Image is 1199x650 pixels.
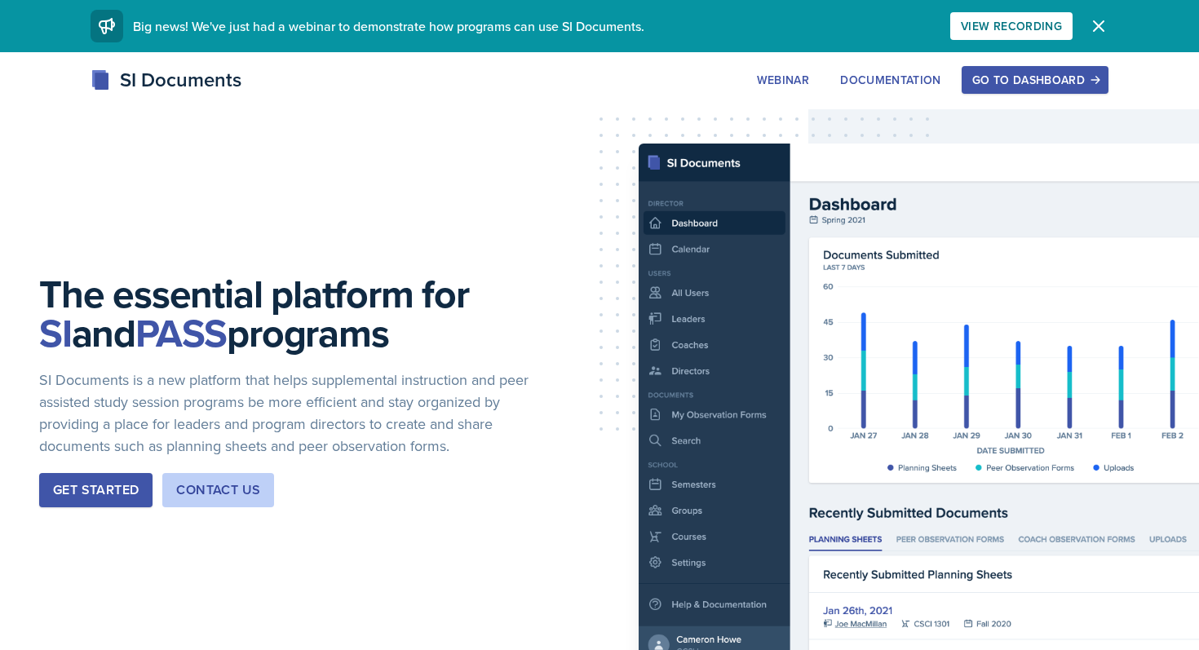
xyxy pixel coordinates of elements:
[53,480,139,500] div: Get Started
[972,73,1098,86] div: Go to Dashboard
[176,480,260,500] div: Contact Us
[133,17,644,35] span: Big news! We've just had a webinar to demonstrate how programs can use SI Documents.
[962,66,1108,94] button: Go to Dashboard
[91,65,241,95] div: SI Documents
[830,66,952,94] button: Documentation
[162,473,274,507] button: Contact Us
[746,66,820,94] button: Webinar
[950,12,1073,40] button: View Recording
[961,20,1062,33] div: View Recording
[39,473,153,507] button: Get Started
[757,73,809,86] div: Webinar
[840,73,941,86] div: Documentation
